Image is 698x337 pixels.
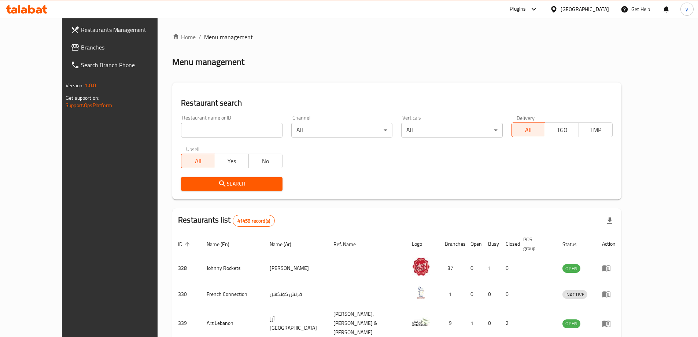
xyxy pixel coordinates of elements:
td: 0 [482,281,500,307]
th: Logo [406,233,439,255]
div: All [401,123,502,138]
span: Version: [66,81,84,90]
td: فرنش كونكشن [264,281,328,307]
button: TMP [579,122,613,137]
a: Search Branch Phone [65,56,178,74]
td: 328 [172,255,201,281]
div: Menu [602,264,616,272]
li: / [199,33,201,41]
span: Get support on: [66,93,99,103]
img: Johnny Rockets [412,257,430,276]
span: Restaurants Management [81,25,173,34]
td: 37 [439,255,465,281]
span: y [686,5,688,13]
td: 330 [172,281,201,307]
td: 0 [500,281,517,307]
button: Search [181,177,282,191]
span: Name (En) [207,240,239,249]
span: OPEN [562,319,580,328]
button: All [181,154,215,168]
span: Ref. Name [333,240,365,249]
span: INACTIVE [562,290,587,299]
button: Yes [215,154,249,168]
th: Busy [482,233,500,255]
input: Search for restaurant name or ID.. [181,123,282,138]
label: Delivery [517,115,535,120]
span: TGO [548,125,576,135]
span: Search Branch Phone [81,61,173,69]
th: Action [596,233,621,255]
div: All [291,123,392,138]
td: 1 [482,255,500,281]
button: No [248,154,282,168]
span: 1.0.0 [85,81,96,90]
a: Home [172,33,196,41]
span: TMP [582,125,610,135]
td: [PERSON_NAME] [264,255,328,281]
div: Plugins [510,5,526,14]
span: Menu management [204,33,253,41]
th: Branches [439,233,465,255]
td: 1 [439,281,465,307]
h2: Menu management [172,56,244,68]
span: All [515,125,543,135]
div: Menu [602,319,616,328]
span: No [252,156,280,166]
span: 41458 record(s) [233,217,274,224]
span: Status [562,240,586,249]
a: Support.OpsPlatform [66,100,112,110]
th: Closed [500,233,517,255]
button: TGO [545,122,579,137]
span: Search [187,179,276,188]
span: All [184,156,212,166]
td: 0 [500,255,517,281]
a: Restaurants Management [65,21,178,39]
label: Upsell [186,146,200,151]
h2: Restaurant search [181,98,613,109]
h2: Restaurants list [178,215,275,227]
span: OPEN [562,264,580,273]
td: Johnny Rockets [201,255,264,281]
div: Export file [601,212,618,230]
div: [GEOGRAPHIC_DATA] [561,5,609,13]
div: Menu [602,290,616,298]
span: Yes [218,156,246,166]
span: Name (Ar) [270,240,301,249]
span: Branches [81,43,173,52]
button: All [512,122,546,137]
img: Arz Lebanon [412,313,430,331]
th: Open [465,233,482,255]
td: 0 [465,281,482,307]
td: French Connection [201,281,264,307]
span: ID [178,240,192,249]
nav: breadcrumb [172,33,621,41]
img: French Connection [412,283,430,302]
a: Branches [65,39,178,56]
span: POS group [523,235,548,253]
td: 0 [465,255,482,281]
div: Total records count [233,215,275,227]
